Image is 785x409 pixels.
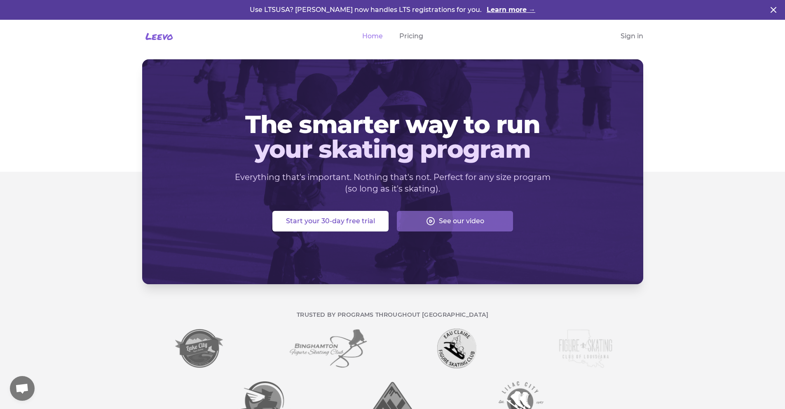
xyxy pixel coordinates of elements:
span: Use LTSUSA? [PERSON_NAME] now handles LTS registrations for you. [250,6,483,14]
span: your skating program [155,137,630,161]
img: Eau Claire FSC [437,329,476,368]
img: FSC of LA [558,329,613,368]
a: Sign in [621,31,643,41]
a: Home [362,31,383,41]
p: Everything that's important. Nothing that's not. Perfect for any size program (so long as it's sk... [234,171,551,194]
img: Binghamton FSC [289,329,368,368]
a: Learn more [487,5,535,15]
a: Leevo [142,30,173,43]
a: Pricing [399,31,423,41]
img: Lake City [175,329,224,368]
div: Open chat [10,376,35,401]
span: The smarter way to run [155,112,630,137]
button: Start your 30-day free trial [272,211,389,231]
p: Trusted by programs throughout [GEOGRAPHIC_DATA] [142,311,643,319]
span: → [529,6,535,14]
span: See our video [439,216,484,226]
button: See our video [397,211,513,231]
